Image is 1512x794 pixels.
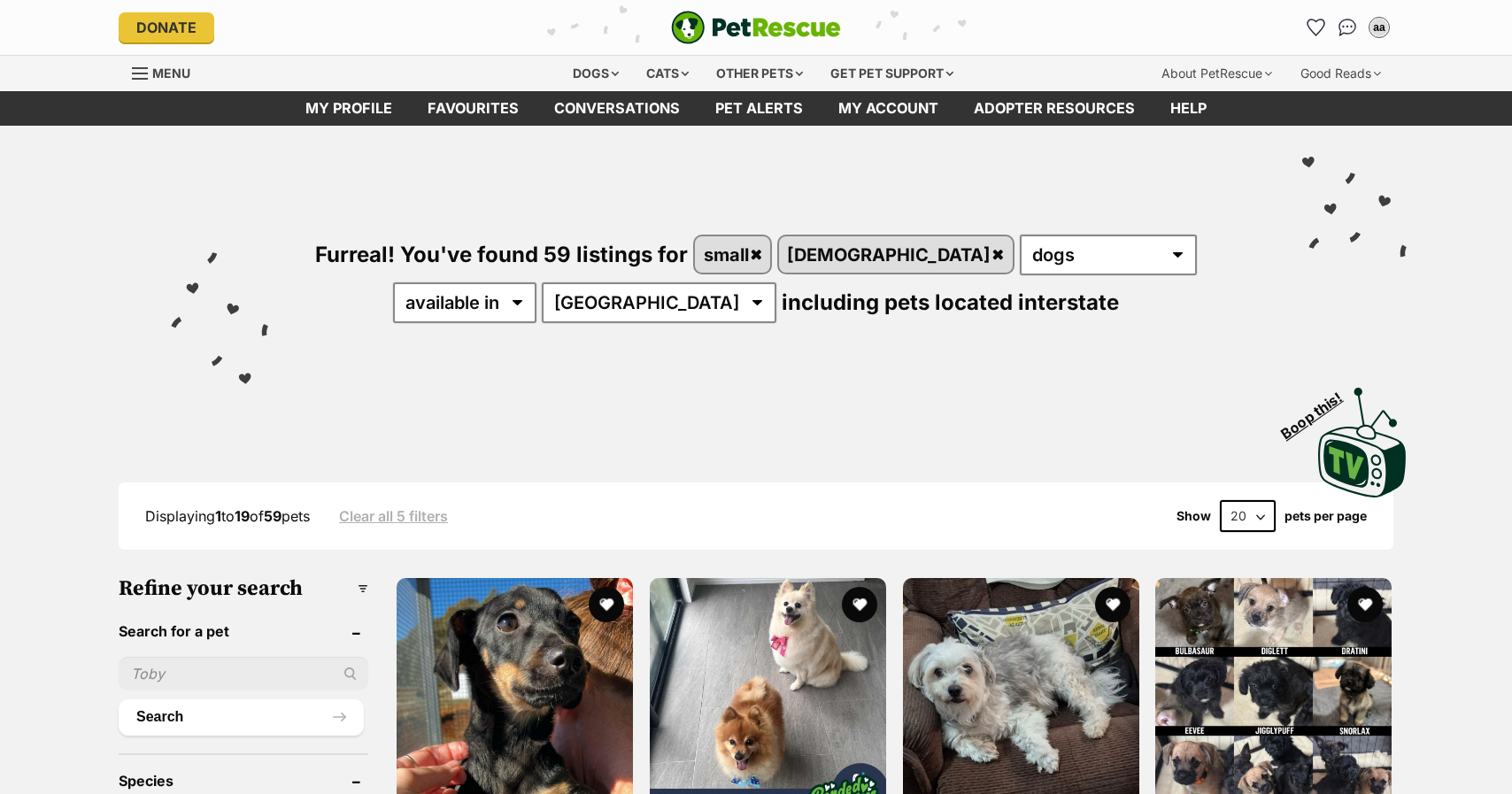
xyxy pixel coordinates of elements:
a: Adopter resources [956,91,1153,126]
a: small [695,236,770,273]
span: including pets located interstate [782,289,1119,315]
a: Conversations [1333,13,1362,42]
span: Furreal! You've found 59 listings for [315,242,688,267]
button: favourite [1347,587,1383,622]
button: favourite [1094,587,1130,622]
button: favourite [589,587,624,622]
span: Boop this! [1278,378,1360,442]
header: Species [119,773,368,789]
div: Get pet support [818,56,966,91]
a: PetRescue [671,11,841,44]
strong: 19 [235,507,250,525]
a: Help [1153,91,1224,126]
a: Favourites [1301,13,1330,42]
a: Donate [119,12,214,42]
header: Search for a pet [119,623,368,639]
div: aa [1370,19,1388,36]
button: Search [119,699,364,735]
strong: 1 [215,507,221,525]
img: PetRescue TV logo [1318,388,1407,497]
a: Favourites [410,91,536,126]
h3: Refine your search [119,576,368,601]
strong: 59 [264,507,282,525]
img: logo-e224e6f780fb5917bec1dbf3a21bbac754714ae5b6737aabdf751b685950b380.svg [671,11,841,44]
a: conversations [536,91,698,126]
div: Cats [634,56,701,91]
button: My account [1365,13,1393,42]
a: Menu [132,56,203,88]
span: Show [1176,509,1211,523]
span: Displaying to of pets [145,507,310,525]
a: [DEMOGRAPHIC_DATA] [779,236,1013,273]
span: Menu [152,66,190,81]
a: My account [821,91,956,126]
a: My profile [288,91,410,126]
input: Toby [119,657,368,690]
a: Clear all 5 filters [339,508,448,524]
button: favourite [842,587,877,622]
a: Pet alerts [698,91,821,126]
div: Dogs [560,56,631,91]
div: Other pets [704,56,815,91]
ul: Account quick links [1301,13,1393,42]
div: About PetRescue [1149,56,1284,91]
a: Boop this! [1318,372,1407,501]
img: chat-41dd97257d64d25036548639549fe6c8038ab92f7586957e7f3b1b290dea8141.svg [1338,19,1357,36]
div: Good Reads [1288,56,1393,91]
label: pets per page [1284,509,1367,523]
